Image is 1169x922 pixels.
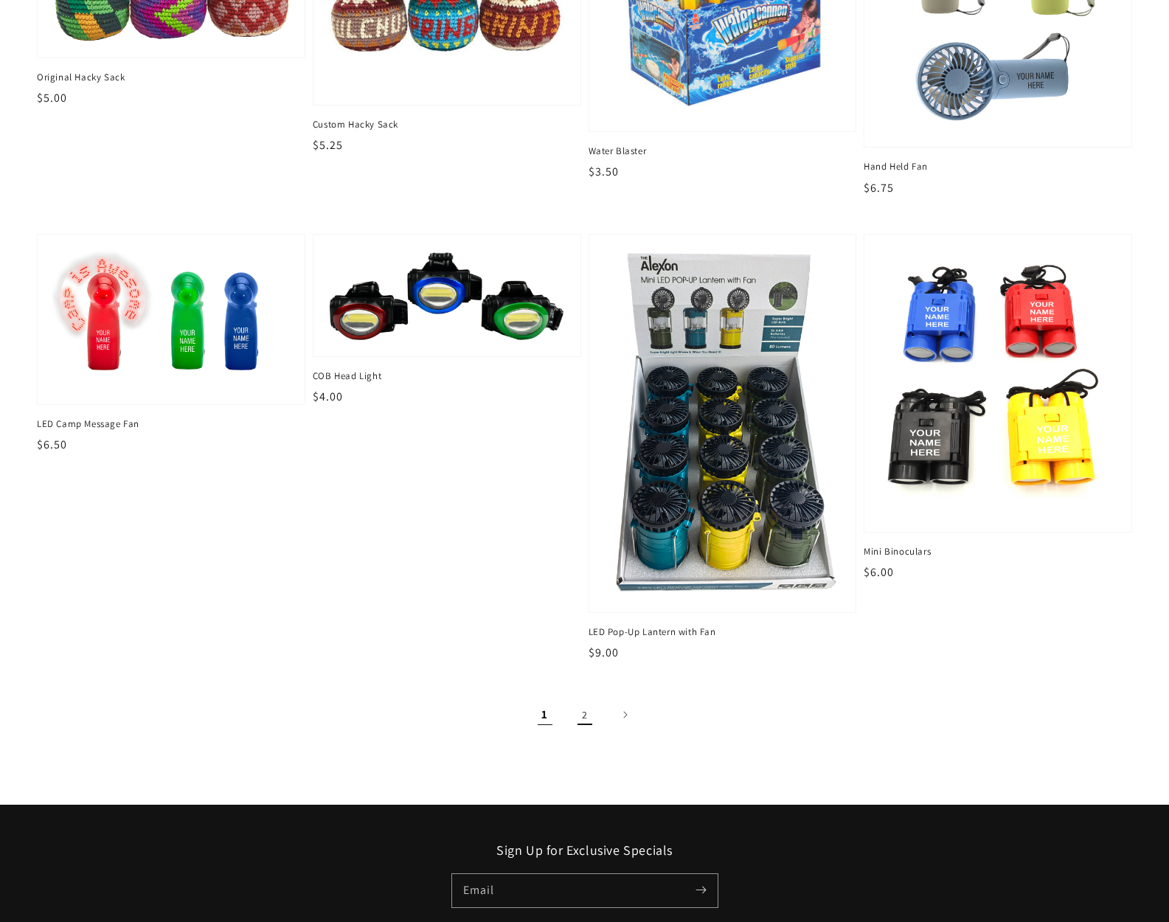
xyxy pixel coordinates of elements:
span: $9.00 [589,645,619,660]
img: Mini Binoculars [879,249,1117,517]
a: Page 2 [569,699,601,731]
a: Next page [608,699,641,731]
span: $3.50 [589,164,619,179]
span: Mini Binoculars [864,545,1132,558]
span: Original Hacky Sack [37,71,305,84]
span: $6.50 [37,437,67,452]
img: COB Head Light [328,249,566,342]
img: LED Pop-Up Lantern with Fan [604,249,842,598]
span: $6.75 [864,180,894,195]
nav: Pagination [37,699,1132,731]
span: Page 1 [529,699,561,731]
a: COB Head Light COB Head Light $4.00 [313,234,581,406]
span: Hand Held Fan [864,160,1132,173]
a: LED Pop-Up Lantern with Fan LED Pop-Up Lantern with Fan $9.00 [589,234,857,662]
a: LED Camp Message Fan LED Camp Message Fan $6.50 [37,234,305,454]
span: $5.25 [313,137,343,153]
img: LED Camp Message Fan [52,249,290,389]
button: Subscribe [685,874,718,907]
h2: Sign Up for Exclusive Specials [37,842,1132,859]
span: $5.00 [37,90,67,105]
a: Mini Binoculars Mini Binoculars $6.00 [864,234,1132,581]
span: LED Camp Message Fan [37,417,305,431]
span: LED Pop-Up Lantern with Fan [589,625,857,639]
span: Water Blaster [589,145,857,158]
span: Custom Hacky Sack [313,118,581,131]
span: COB Head Light [313,370,581,383]
span: $4.00 [313,389,343,404]
span: $6.00 [864,564,894,580]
